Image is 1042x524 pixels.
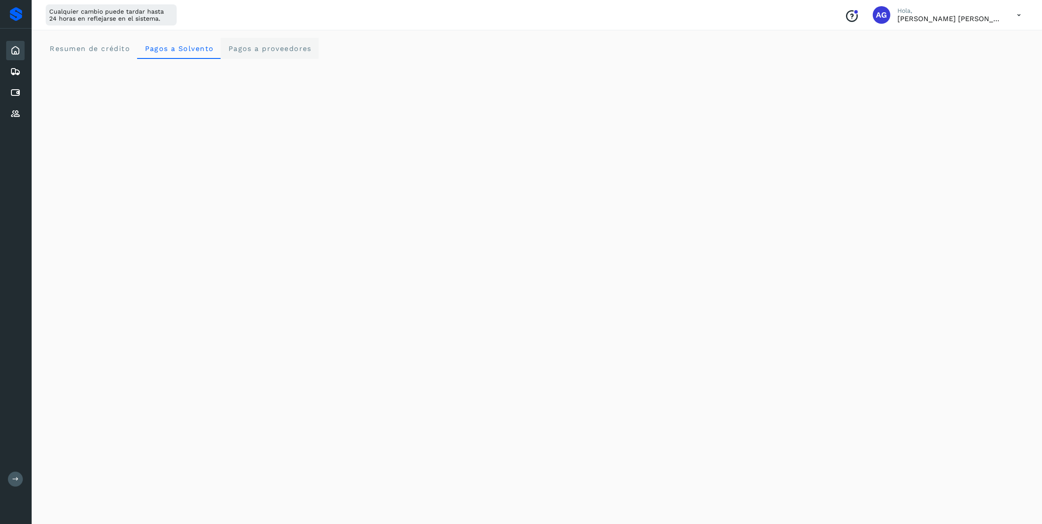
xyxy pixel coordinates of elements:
[6,104,25,124] div: Proveedores
[144,44,214,53] span: Pagos a Solvento
[46,4,177,25] div: Cualquier cambio puede tardar hasta 24 horas en reflejarse en el sistema.
[6,83,25,102] div: Cuentas por pagar
[6,62,25,81] div: Embarques
[897,15,1003,23] p: Abigail Gonzalez Leon
[228,44,312,53] span: Pagos a proveedores
[6,41,25,60] div: Inicio
[897,7,1003,15] p: Hola,
[49,44,130,53] span: Resumen de crédito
